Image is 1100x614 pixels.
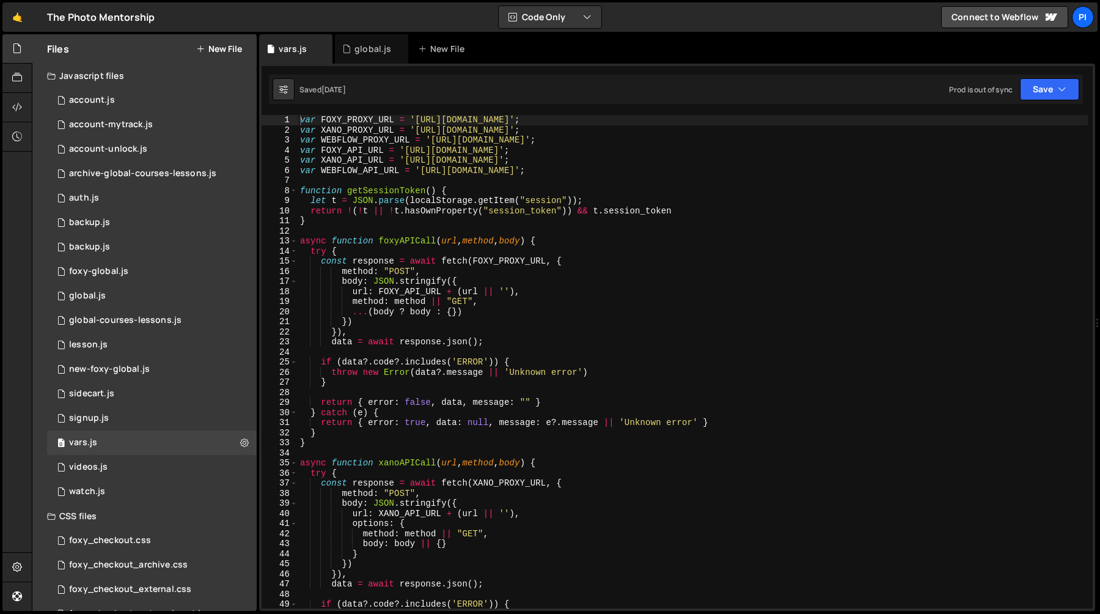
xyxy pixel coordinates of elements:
div: global.js [354,43,391,55]
div: sidecart.js [69,388,114,399]
div: 13533/35472.js [47,333,257,357]
div: 31 [262,418,298,428]
div: 29 [262,398,298,408]
div: 13533/43446.js [47,382,257,406]
button: Save [1020,78,1079,100]
div: global-courses-lessons.js [69,315,182,326]
div: Prod is out of sync [949,84,1013,95]
div: 43 [262,539,298,549]
div: account-mytrack.js [69,119,153,130]
div: 17 [262,276,298,287]
div: 13533/41206.js [47,137,257,161]
div: 33 [262,438,298,448]
div: 1 [262,115,298,125]
div: Saved [299,84,346,95]
div: 27 [262,377,298,388]
div: 47 [262,579,298,590]
div: 34 [262,448,298,459]
div: 19 [262,297,298,307]
div: 13533/38978.js [47,431,257,455]
div: 11 [262,216,298,226]
div: global.js [69,290,106,301]
div: 13533/38747.css [47,577,257,602]
div: signup.js [69,413,109,424]
div: videos.js [69,462,108,473]
div: 18 [262,287,298,297]
div: 2 [262,125,298,136]
div: 26 [262,368,298,378]
div: backup.js [69,242,110,253]
div: 13533/44030.css [47,553,257,577]
div: 14 [262,246,298,257]
div: 23 [262,337,298,347]
a: 🤙 [2,2,32,32]
div: 6 [262,166,298,176]
h2: Files [47,42,69,56]
div: 24 [262,347,298,358]
div: 20 [262,307,298,317]
div: 13533/45031.js [47,235,257,259]
div: 13533/40053.js [47,357,257,382]
div: 13533/34034.js [47,186,257,210]
div: 9 [262,196,298,206]
div: 13533/42246.js [47,455,257,479]
div: account-unlock.js [69,144,147,155]
div: 25 [262,357,298,368]
div: The Photo Mentorship [47,10,155,24]
div: 7 [262,176,298,186]
div: CSS files [32,504,257,528]
div: 10 [262,206,298,216]
div: 3 [262,135,298,146]
div: Javascript files [32,64,257,88]
div: 13 [262,236,298,246]
div: 42 [262,529,298,539]
div: 13533/35364.js [47,406,257,431]
div: 16 [262,267,298,277]
div: archive-global-courses-lessons.js [69,168,216,179]
div: 35 [262,458,298,468]
div: 49 [262,599,298,610]
button: New File [196,44,242,54]
div: auth.js [69,193,99,204]
div: 36 [262,468,298,479]
div: watch.js [69,486,105,497]
div: 15 [262,256,298,267]
div: 13533/43968.js [47,161,257,186]
div: 22 [262,327,298,338]
div: foxy-global.js [69,266,128,277]
a: Connect to Webflow [941,6,1068,28]
div: [DATE] [321,84,346,95]
div: 37 [262,478,298,489]
div: 13533/38628.js [47,113,257,137]
div: foxy_checkout.css [69,535,151,546]
div: 13533/34220.js [47,88,257,113]
div: 32 [262,428,298,438]
div: 13533/38507.css [47,528,257,553]
div: lesson.js [69,339,108,350]
div: 39 [262,498,298,509]
div: 13533/39483.js [47,284,257,308]
div: vars.js [69,437,97,448]
div: 30 [262,408,298,418]
div: account.js [69,95,115,106]
div: 41 [262,519,298,529]
span: 0 [57,439,65,449]
div: 38 [262,489,298,499]
div: 45 [262,559,298,569]
a: Pi [1072,6,1094,28]
div: 5 [262,155,298,166]
div: 13533/45030.js [47,210,257,235]
div: 28 [262,388,298,398]
button: Code Only [499,6,601,28]
div: foxy_checkout_archive.css [69,560,188,571]
div: 13533/38527.js [47,479,257,504]
div: 4 [262,146,298,156]
div: 40 [262,509,298,519]
div: 13533/34219.js [47,259,257,284]
div: new-foxy-global.js [69,364,150,375]
div: vars.js [279,43,307,55]
div: 12 [262,226,298,237]
div: 46 [262,569,298,580]
div: foxy_checkout_external.css [69,584,191,595]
